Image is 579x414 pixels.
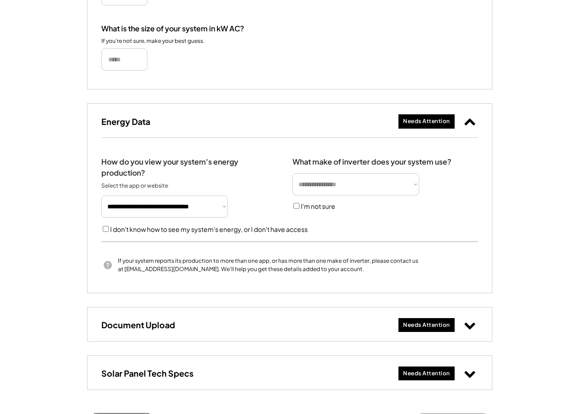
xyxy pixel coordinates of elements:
[403,370,450,378] div: Needs Attention
[403,321,450,329] div: Needs Attention
[101,182,193,189] div: Select the app or website
[403,118,450,125] div: Needs Attention
[101,37,205,45] div: If you're not sure, make your best guess.
[101,116,150,127] h3: Energy Data
[118,257,419,273] div: If your system reports its production to more than one app, or has more than one make of inverter...
[101,24,244,34] div: What is the size of your system in kW AC?
[101,319,175,330] h3: Document Upload
[301,202,335,210] label: I'm not sure
[292,156,451,167] div: What make of inverter does your system use?
[101,368,193,379] h3: Solar Panel Tech Specs
[110,225,308,233] label: I don't know how to see my system's energy, or I don't have access
[101,156,274,178] div: How do you view your system's energy production?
